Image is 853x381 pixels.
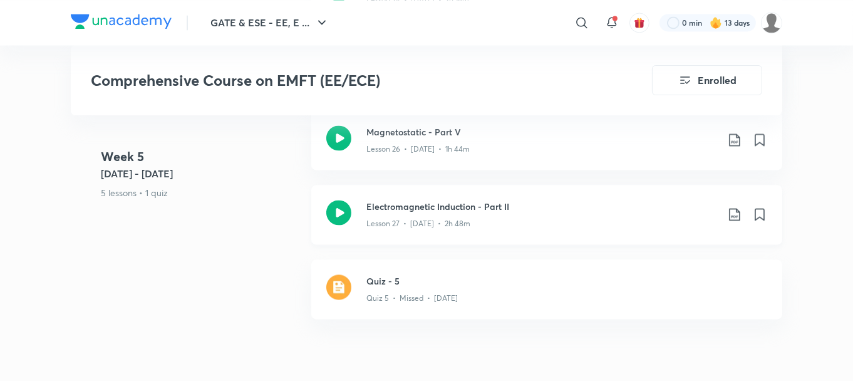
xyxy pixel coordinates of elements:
[101,147,301,166] h4: Week 5
[203,10,337,35] button: GATE & ESE - EE, E ...
[101,186,301,199] p: 5 lessons • 1 quiz
[311,185,782,259] a: Electromagnetic Induction - Part IILesson 27 • [DATE] • 2h 48m
[634,17,645,28] img: avatar
[71,14,172,32] a: Company Logo
[366,144,470,155] p: Lesson 26 • [DATE] • 1h 44m
[710,16,722,29] img: streak
[761,12,782,33] img: Divyanshu
[326,274,351,300] img: quiz
[366,274,767,288] h3: Quiz - 5
[366,293,458,304] p: Quiz 5 • Missed • [DATE]
[311,259,782,334] a: quizQuiz - 5Quiz 5 • Missed • [DATE]
[101,166,301,181] h5: [DATE] - [DATE]
[71,14,172,29] img: Company Logo
[91,71,581,90] h3: Comprehensive Course on EMFT (EE/ECE)
[366,125,717,138] h3: Magnetostatic - Part V
[366,200,717,213] h3: Electromagnetic Induction - Part II
[652,65,762,95] button: Enrolled
[366,218,470,229] p: Lesson 27 • [DATE] • 2h 48m
[629,13,649,33] button: avatar
[311,110,782,185] a: Magnetostatic - Part VLesson 26 • [DATE] • 1h 44m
